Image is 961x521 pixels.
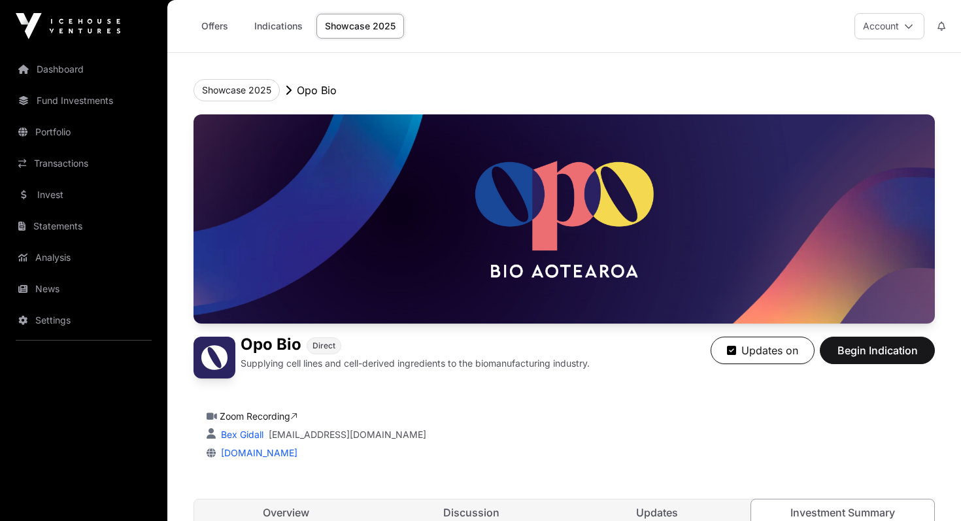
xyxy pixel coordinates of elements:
[854,13,924,39] button: Account
[836,343,919,358] span: Begin Indication
[16,13,120,39] img: Icehouse Ventures Logo
[220,411,297,422] a: Zoom Recording
[711,337,815,364] button: Updates on
[10,306,157,335] a: Settings
[312,341,335,351] span: Direct
[10,149,157,178] a: Transactions
[241,357,590,370] p: Supplying cell lines and cell-derived ingredients to the biomanufacturing industry.
[10,243,157,272] a: Analysis
[10,180,157,209] a: Invest
[269,428,426,441] a: [EMAIL_ADDRESS][DOMAIN_NAME]
[10,86,157,115] a: Fund Investments
[246,14,311,39] a: Indications
[10,212,157,241] a: Statements
[820,337,935,364] button: Begin Indication
[216,447,297,458] a: [DOMAIN_NAME]
[297,82,337,98] p: Opo Bio
[10,55,157,84] a: Dashboard
[188,14,241,39] a: Offers
[316,14,404,39] a: Showcase 2025
[241,337,301,354] h1: Opo Bio
[10,118,157,146] a: Portfolio
[194,114,935,324] img: Opo Bio
[194,337,235,378] img: Opo Bio
[10,275,157,303] a: News
[218,429,263,440] a: Bex Gidall
[820,350,935,363] a: Begin Indication
[194,79,280,101] button: Showcase 2025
